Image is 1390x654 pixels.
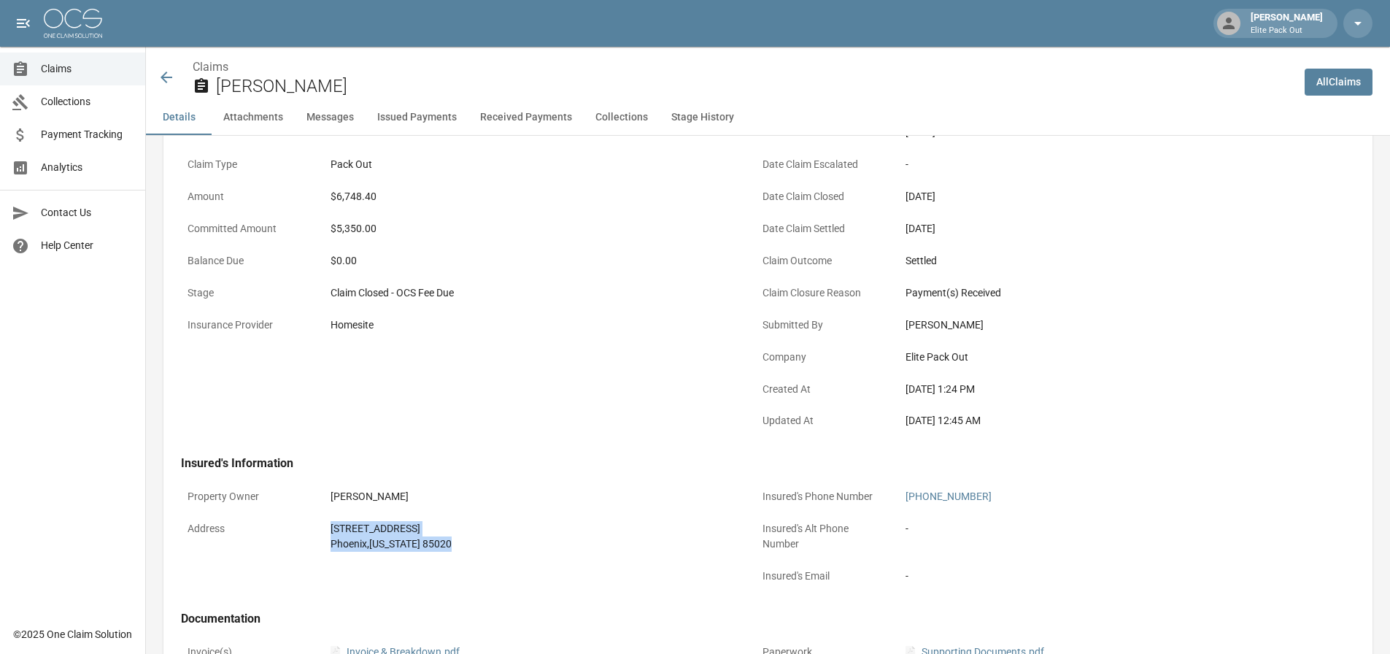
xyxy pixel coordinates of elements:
[331,521,732,536] div: [STREET_ADDRESS]
[906,253,1307,269] div: Settled
[756,407,887,435] p: Updated At
[1251,25,1323,37] p: Elite Pack Out
[181,515,312,543] p: Address
[146,100,212,135] button: Details
[41,127,134,142] span: Payment Tracking
[193,60,228,74] a: Claims
[468,100,584,135] button: Received Payments
[906,350,1307,365] div: Elite Pack Out
[906,413,1307,428] div: [DATE] 12:45 AM
[181,150,312,179] p: Claim Type
[9,9,38,38] button: open drawer
[212,100,295,135] button: Attachments
[331,189,732,204] div: $6,748.40
[906,285,1307,301] div: Payment(s) Received
[366,100,468,135] button: Issued Payments
[906,221,1307,236] div: [DATE]
[146,100,1390,135] div: anchor tabs
[906,490,992,502] a: [PHONE_NUMBER]
[756,215,887,243] p: Date Claim Settled
[584,100,660,135] button: Collections
[41,94,134,109] span: Collections
[181,279,312,307] p: Stage
[331,536,732,552] div: Phoenix , [US_STATE] 85020
[41,205,134,220] span: Contact Us
[331,253,732,269] div: $0.00
[181,247,312,275] p: Balance Due
[331,221,732,236] div: $5,350.00
[181,182,312,211] p: Amount
[181,482,312,511] p: Property Owner
[1305,69,1372,96] a: AllClaims
[756,515,887,558] p: Insured's Alt Phone Number
[331,489,732,504] div: [PERSON_NAME]
[756,311,887,339] p: Submitted By
[295,100,366,135] button: Messages
[193,58,1293,76] nav: breadcrumb
[906,521,1307,536] div: -
[331,285,732,301] div: Claim Closed - OCS Fee Due
[756,247,887,275] p: Claim Outcome
[181,456,1313,471] h4: Insured's Information
[41,160,134,175] span: Analytics
[41,61,134,77] span: Claims
[756,375,887,404] p: Created At
[756,343,887,372] p: Company
[181,612,1313,626] h4: Documentation
[906,318,1307,333] div: [PERSON_NAME]
[906,382,1307,397] div: [DATE] 1:24 PM
[756,482,887,511] p: Insured's Phone Number
[660,100,746,135] button: Stage History
[906,157,1307,172] div: -
[756,182,887,211] p: Date Claim Closed
[1245,10,1329,36] div: [PERSON_NAME]
[181,215,312,243] p: Committed Amount
[756,279,887,307] p: Claim Closure Reason
[756,562,887,590] p: Insured's Email
[41,238,134,253] span: Help Center
[906,569,1307,584] div: -
[906,189,1307,204] div: [DATE]
[13,627,132,642] div: © 2025 One Claim Solution
[216,76,1293,97] h2: [PERSON_NAME]
[331,157,732,172] div: Pack Out
[181,311,312,339] p: Insurance Provider
[756,150,887,179] p: Date Claim Escalated
[331,318,732,333] div: Homesite
[44,9,102,38] img: ocs-logo-white-transparent.png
